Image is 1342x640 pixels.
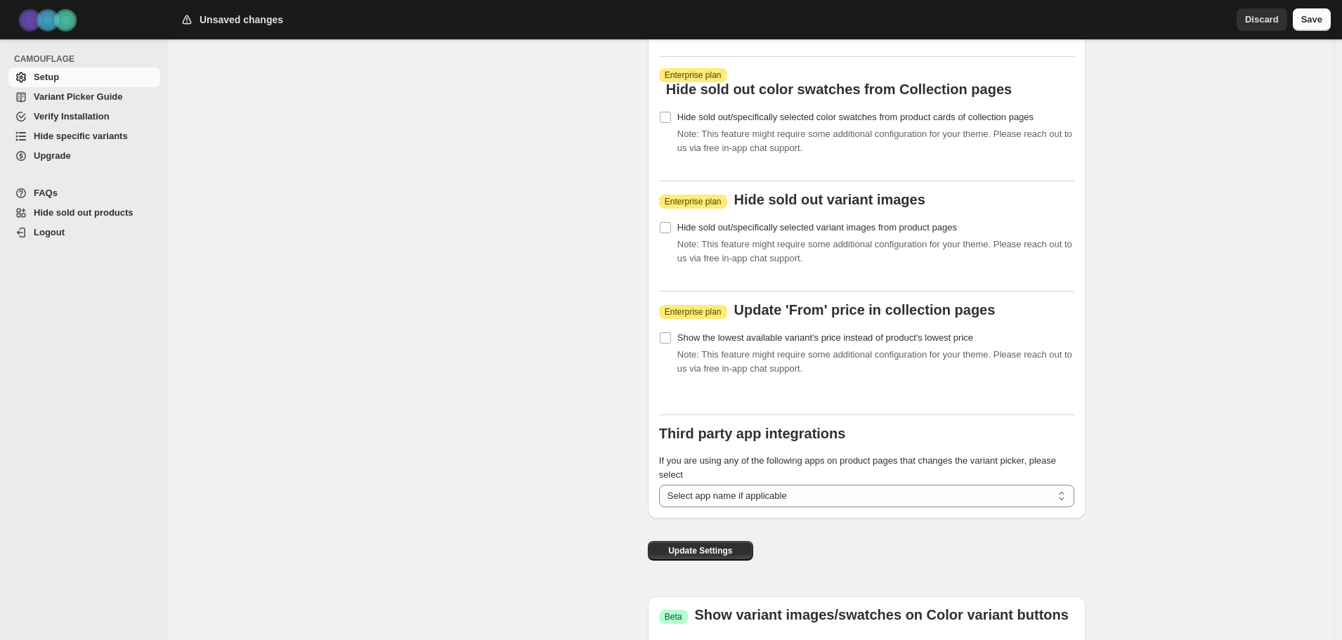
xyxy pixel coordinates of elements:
[659,455,1056,480] span: If you are using any of the following apps on product pages that changes the variant picker, plea...
[34,150,71,161] span: Upgrade
[666,82,1012,96] b: Hide sold out color swatches from Collection pages
[648,541,753,561] button: Update Settings
[1301,13,1322,27] span: Save
[734,303,996,317] b: Update 'From' price in collection pages
[34,111,110,122] span: Verify Installation
[695,607,1069,622] b: Show variant images/swatches on Color variant buttons
[8,203,160,223] a: Hide sold out products
[8,126,160,146] a: Hide specific variants
[665,70,722,81] span: Enterprise plan
[34,91,122,102] span: Variant Picker Guide
[734,192,925,207] b: Hide sold out variant images
[34,207,133,218] span: Hide sold out products
[34,131,128,141] span: Hide specific variants
[677,239,1072,263] span: Note: This feature might require some additional configuration for your theme. Please reach out t...
[665,306,722,318] span: Enterprise plan
[34,227,65,237] span: Logout
[665,611,682,622] span: Beta
[677,349,1072,374] span: Note: This feature might require some additional configuration for your theme. Please reach out t...
[8,87,160,107] a: Variant Picker Guide
[8,67,160,87] a: Setup
[677,112,1034,122] span: Hide sold out/specifically selected color swatches from product cards of collection pages
[659,426,846,441] b: Third party app integrations
[677,129,1072,153] span: Note: This feature might require some additional configuration for your theme. Please reach out t...
[8,223,160,242] a: Logout
[34,188,58,198] span: FAQs
[8,183,160,203] a: FAQs
[665,196,722,207] span: Enterprise plan
[200,13,283,27] h2: Unsaved changes
[668,545,732,556] span: Update Settings
[1237,8,1287,31] button: Discard
[8,107,160,126] a: Verify Installation
[14,53,162,65] span: CAMOUFLAGE
[34,72,59,82] span: Setup
[677,332,973,343] span: Show the lowest available variant's price instead of product's lowest price
[1293,8,1331,31] button: Save
[677,222,957,233] span: Hide sold out/specifically selected variant images from product pages
[8,146,160,166] a: Upgrade
[1245,13,1279,27] span: Discard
